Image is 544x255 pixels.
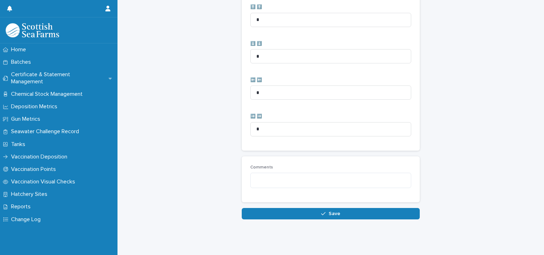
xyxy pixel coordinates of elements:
[8,203,36,210] p: Reports
[8,128,85,135] p: Seawater Challenge Record
[8,191,53,198] p: Hatchery Sites
[8,103,63,110] p: Deposition Metrics
[250,5,262,9] span: ⬆️ ⬆️
[8,216,46,223] p: Change Log
[250,114,262,119] span: ➡️ ➡️
[8,91,88,98] p: Chemical Stock Management
[242,208,420,219] button: Save
[329,211,340,216] span: Save
[8,116,46,123] p: Gun Metrics
[8,46,32,53] p: Home
[8,166,62,173] p: Vaccination Points
[250,78,262,82] span: ⬅️ ⬅️
[250,42,262,46] span: ⬇️ ⬇️
[8,71,109,85] p: Certificate & Statement Management
[8,178,81,185] p: Vaccination Visual Checks
[6,23,59,37] img: uOABhIYSsOPhGJQdTwEw
[250,165,273,170] span: Comments
[8,59,37,66] p: Batches
[8,153,73,160] p: Vaccination Deposition
[8,141,31,148] p: Tanks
